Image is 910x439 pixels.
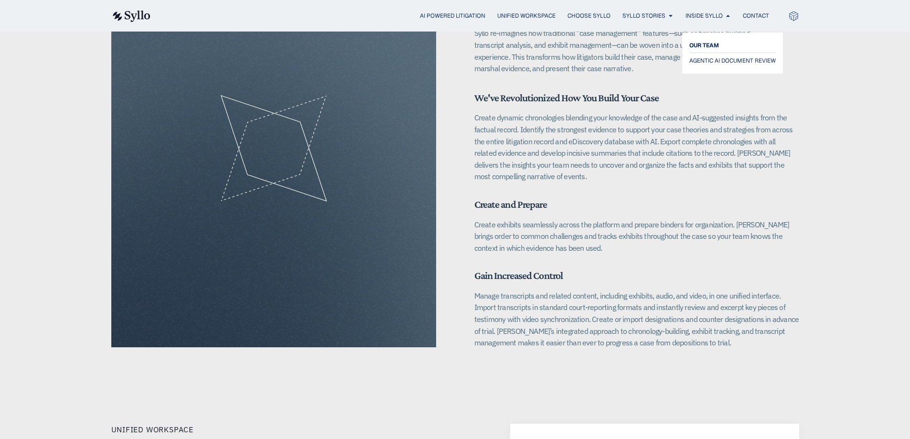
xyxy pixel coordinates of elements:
[622,11,665,20] a: Syllo Stories
[420,11,485,20] a: AI Powered Litigation
[689,40,719,51] span: OUR TEAM
[170,11,769,21] div: Menu Toggle
[474,269,563,281] span: Gain Increased Control
[170,11,769,21] nav: Menu
[474,198,547,210] span: Create and Prepare
[474,92,659,104] span: We've Revolutionized How You Build Your Case
[111,424,472,435] p: Unified Workspace
[689,40,776,51] a: OUR TEAM
[497,11,556,20] a: Unified Workspace
[689,55,776,66] a: AGENTIC AI DOCUMENT REVIEW
[685,11,723,20] a: Inside Syllo
[474,112,799,182] p: Create dynamic chronologies blending your knowledge of the case and AI-suggested insights from th...
[474,219,799,254] p: Create exhibits seamlessly across the platform and prepare binders for organization. [PERSON_NAME...
[474,290,799,349] p: Manage transcripts and related content, including exhibits, audio, and video, in one unified inte...
[111,11,150,22] img: syllo
[743,11,769,20] a: Contact
[567,11,610,20] a: Choose Syllo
